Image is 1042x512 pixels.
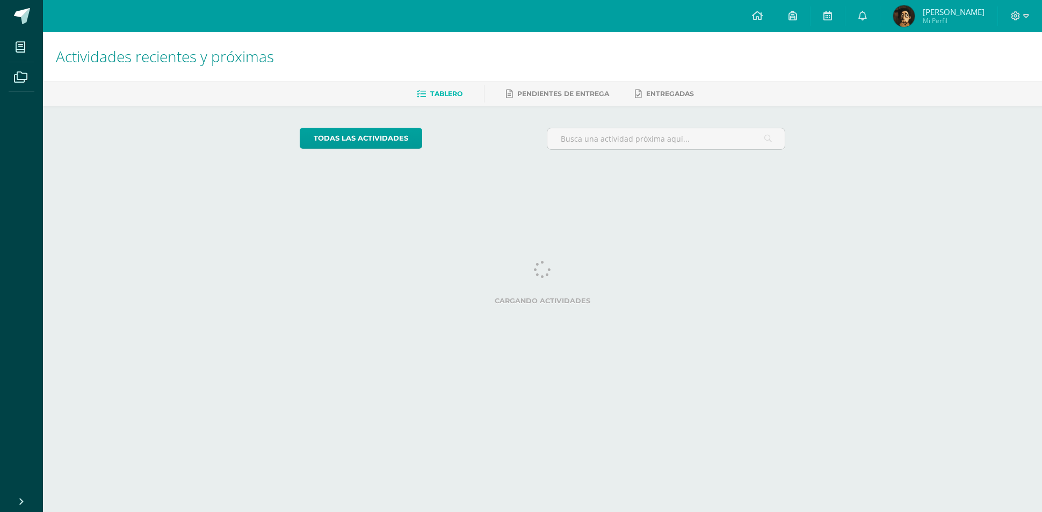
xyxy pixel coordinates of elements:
[300,128,422,149] a: todas las Actividades
[893,5,915,27] img: bbaadbe0cdc19caa6fc97f19e8e21bb6.png
[430,90,462,98] span: Tablero
[635,85,694,103] a: Entregadas
[417,85,462,103] a: Tablero
[300,297,786,305] label: Cargando actividades
[517,90,609,98] span: Pendientes de entrega
[547,128,785,149] input: Busca una actividad próxima aquí...
[646,90,694,98] span: Entregadas
[506,85,609,103] a: Pendientes de entrega
[56,46,274,67] span: Actividades recientes y próximas
[923,6,985,17] span: [PERSON_NAME]
[923,16,985,25] span: Mi Perfil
